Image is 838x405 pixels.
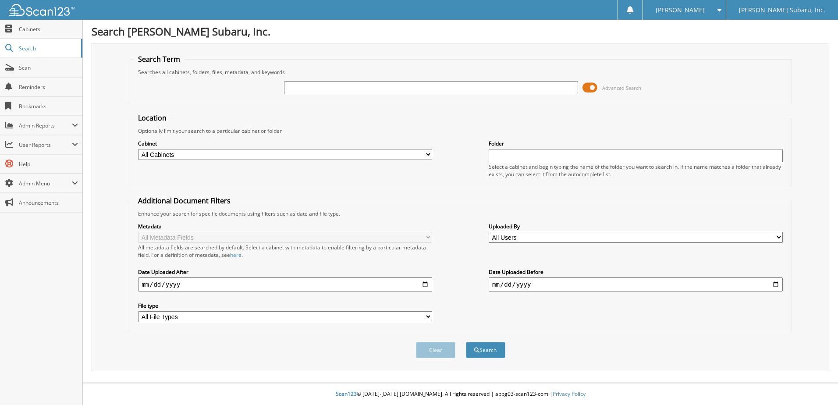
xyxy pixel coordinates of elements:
span: User Reports [19,141,72,149]
legend: Additional Document Filters [134,196,235,206]
label: Metadata [138,223,432,230]
span: Admin Menu [19,180,72,187]
label: Folder [489,140,783,147]
span: Help [19,160,78,168]
label: File type [138,302,432,309]
div: Searches all cabinets, folders, files, metadata, and keywords [134,68,787,76]
span: Admin Reports [19,122,72,129]
label: Date Uploaded Before [489,268,783,276]
span: Advanced Search [602,85,641,91]
button: Clear [416,342,455,358]
div: Optionally limit your search to a particular cabinet or folder [134,127,787,135]
div: Select a cabinet and begin typing the name of the folder you want to search in. If the name match... [489,163,783,178]
span: Announcements [19,199,78,206]
span: [PERSON_NAME] Subaru, Inc. [739,7,825,13]
span: Reminders [19,83,78,91]
label: Cabinet [138,140,432,147]
span: [PERSON_NAME] [656,7,705,13]
div: All metadata fields are searched by default. Select a cabinet with metadata to enable filtering b... [138,244,432,259]
label: Uploaded By [489,223,783,230]
span: Scan [19,64,78,71]
div: © [DATE]-[DATE] [DOMAIN_NAME]. All rights reserved | appg03-scan123-com | [83,384,838,405]
input: start [138,277,432,291]
a: here [230,251,241,259]
span: Scan123 [336,390,357,398]
legend: Location [134,113,171,123]
span: Bookmarks [19,103,78,110]
h1: Search [PERSON_NAME] Subaru, Inc. [92,24,829,39]
button: Search [466,342,505,358]
legend: Search Term [134,54,185,64]
span: Cabinets [19,25,78,33]
iframe: Chat Widget [794,363,838,405]
span: Search [19,45,77,52]
input: end [489,277,783,291]
label: Date Uploaded After [138,268,432,276]
a: Privacy Policy [553,390,586,398]
div: Enhance your search for specific documents using filters such as date and file type. [134,210,787,217]
img: scan123-logo-white.svg [9,4,75,16]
